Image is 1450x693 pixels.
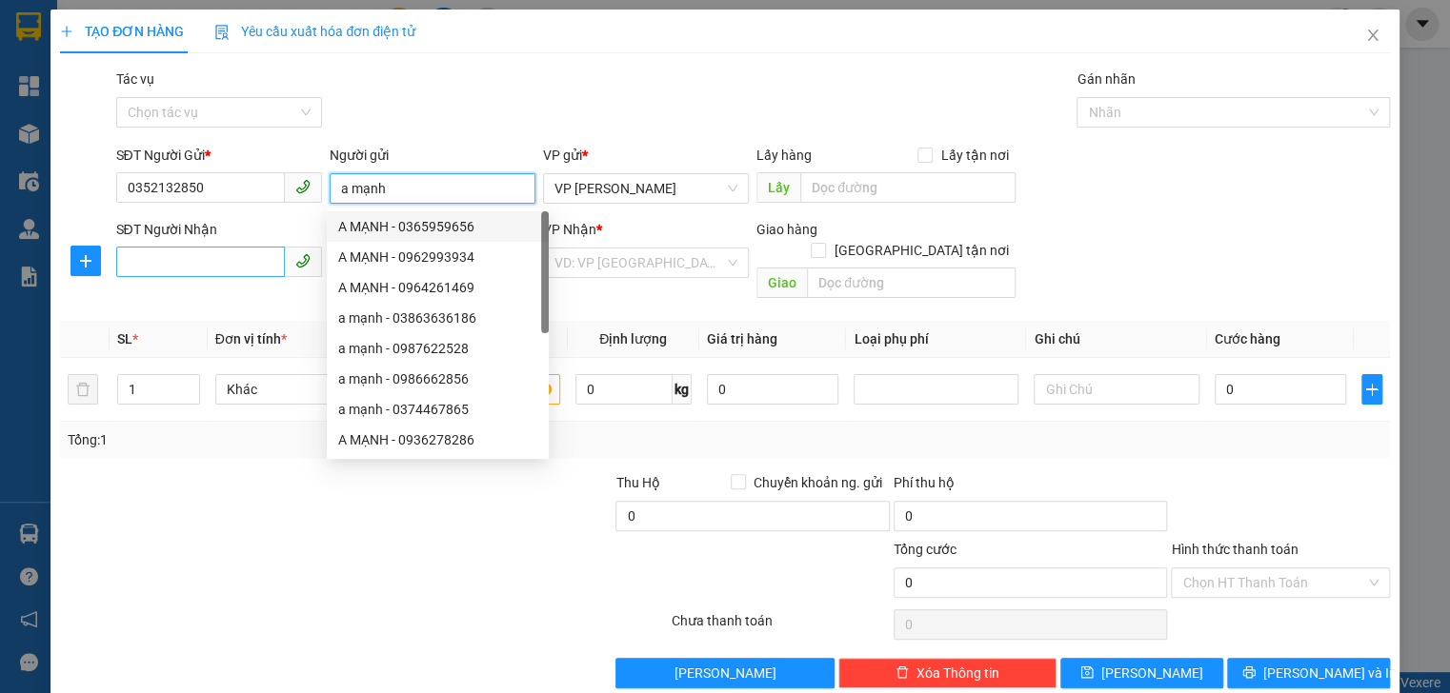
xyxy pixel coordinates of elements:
[838,658,1057,688] button: deleteXóa Thông tin
[894,472,1168,501] div: Phí thu hộ
[116,145,322,166] div: SĐT Người Gửi
[826,240,1016,261] span: [GEOGRAPHIC_DATA] tận nơi
[675,663,776,683] span: [PERSON_NAME]
[1242,665,1256,681] span: printer
[327,364,549,394] div: a mạnh - 0986662856
[756,267,807,298] span: Giao
[295,253,311,268] span: phone
[116,219,322,240] div: SĐT Người Nhận
[338,429,537,450] div: A MẠNH - 0936278286
[1080,665,1094,681] span: save
[543,222,596,237] span: VP Nhận
[746,472,890,493] span: Chuyển khoản ng. gửi
[117,331,132,346] span: SL
[338,307,537,328] div: a mạnh - 03863636186
[673,374,692,405] span: kg
[60,25,73,38] span: plus
[327,425,549,455] div: A MẠNH - 0936278286
[338,399,537,420] div: a mạnh - 0374467865
[896,665,909,681] span: delete
[338,338,537,359] div: a mạnh - 0987622528
[916,663,999,683] span: Xóa Thông tin
[707,374,839,405] input: 0
[756,172,800,203] span: Lấy
[615,475,659,490] span: Thu Hộ
[807,267,1016,298] input: Dọc đường
[327,272,549,303] div: A MẠNH - 0964261469
[327,303,549,333] div: a mạnh - 03863636186
[615,658,834,688] button: [PERSON_NAME]
[707,331,777,346] span: Giá trị hàng
[1215,331,1280,346] span: Cước hàng
[1365,28,1380,43] span: close
[1361,374,1381,405] button: plus
[1077,71,1135,87] label: Gán nhãn
[338,216,537,237] div: A MẠNH - 0365959656
[1346,10,1400,63] button: Close
[846,321,1026,358] th: Loại phụ phí
[1034,374,1198,405] input: Ghi Chú
[1026,321,1206,358] th: Ghi chú
[1263,663,1397,683] span: [PERSON_NAME] và In
[756,222,817,237] span: Giao hàng
[338,247,537,267] div: A MẠNH - 0962993934
[71,253,100,268] span: plus
[327,394,549,425] div: a mạnh - 0374467865
[1060,658,1223,688] button: save[PERSON_NAME]
[214,25,230,40] img: icon
[933,145,1016,166] span: Lấy tận nơi
[327,333,549,364] div: a mạnh - 0987622528
[68,429,560,450] div: Tổng: 1
[1362,382,1380,397] span: plus
[327,211,549,242] div: A MẠNH - 0365959656
[214,24,415,39] span: Yêu cầu xuất hóa đơn điện tử
[338,277,537,298] div: A MẠNH - 0964261469
[338,368,537,389] div: a mạnh - 0986662856
[543,145,749,166] div: VP gửi
[68,374,98,405] button: delete
[116,71,154,87] label: Tác vụ
[756,148,812,163] span: Lấy hàng
[1227,658,1390,688] button: printer[PERSON_NAME] và In
[70,246,101,276] button: plus
[295,179,311,194] span: phone
[330,145,535,166] div: Người gửi
[599,331,667,346] span: Định lượng
[215,331,287,346] span: Đơn vị tính
[1101,663,1203,683] span: [PERSON_NAME]
[670,610,892,643] div: Chưa thanh toán
[60,24,184,39] span: TẠO ĐƠN HÀNG
[327,242,549,272] div: A MẠNH - 0962993934
[227,375,369,404] span: Khác
[894,542,957,557] span: Tổng cước
[1171,542,1298,557] label: Hình thức thanh toán
[554,174,737,203] span: VP Hoàng Liệt
[800,172,1016,203] input: Dọc đường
